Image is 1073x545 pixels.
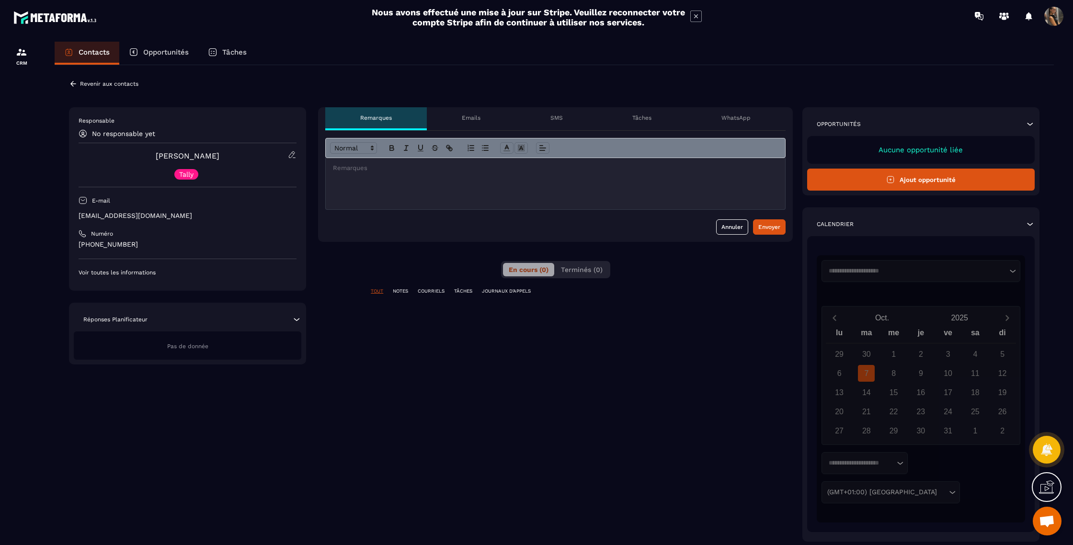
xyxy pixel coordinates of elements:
[454,288,472,295] p: TÂCHES
[2,39,41,73] a: formationformationCRM
[509,266,548,273] span: En cours (0)
[371,288,383,295] p: TOUT
[360,114,392,122] p: Remarques
[817,146,1025,154] p: Aucune opportunité liée
[550,114,563,122] p: SMS
[222,48,247,57] p: Tâches
[143,48,189,57] p: Opportunités
[555,263,608,276] button: Terminés (0)
[462,114,480,122] p: Emails
[807,169,1035,191] button: Ajout opportunité
[1033,507,1062,535] div: Ouvrir le chat
[716,219,748,235] button: Annuler
[79,240,297,249] p: [PHONE_NUMBER]
[79,211,297,220] p: [EMAIL_ADDRESS][DOMAIN_NAME]
[2,60,41,66] p: CRM
[561,266,603,273] span: Terminés (0)
[79,117,297,125] p: Responsable
[632,114,651,122] p: Tâches
[80,80,138,87] p: Revenir aux contacts
[393,288,408,295] p: NOTES
[79,48,110,57] p: Contacts
[817,120,861,128] p: Opportunités
[83,316,148,323] p: Réponses Planificateur
[482,288,531,295] p: JOURNAUX D'APPELS
[503,263,554,276] button: En cours (0)
[13,9,100,26] img: logo
[167,343,208,350] span: Pas de donnée
[418,288,445,295] p: COURRIELS
[92,130,155,137] p: No responsable yet
[92,197,110,204] p: E-mail
[817,220,854,228] p: Calendrier
[79,269,297,276] p: Voir toutes les informations
[16,46,27,58] img: formation
[55,42,119,65] a: Contacts
[753,219,786,235] button: Envoyer
[156,151,219,160] a: [PERSON_NAME]
[119,42,198,65] a: Opportunités
[179,171,194,178] p: Tally
[198,42,256,65] a: Tâches
[758,222,780,232] div: Envoyer
[371,7,685,27] h2: Nous avons effectué une mise à jour sur Stripe. Veuillez reconnecter votre compte Stripe afin de ...
[721,114,751,122] p: WhatsApp
[91,230,113,238] p: Numéro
